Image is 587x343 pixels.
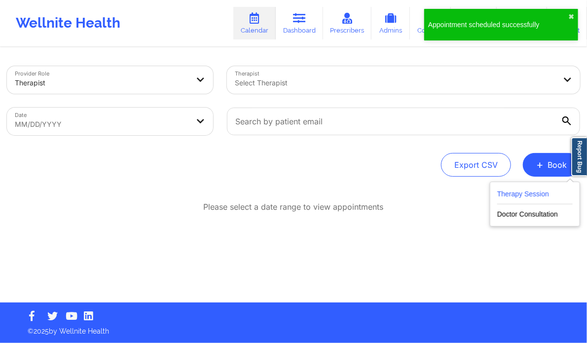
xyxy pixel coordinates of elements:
[568,13,574,21] button: close
[523,153,580,177] button: +Book
[227,108,580,135] input: Search by patient email
[497,204,573,220] button: Doctor Consultation
[276,7,323,39] a: Dashboard
[371,7,410,39] a: Admins
[323,7,372,39] a: Prescribers
[233,7,276,39] a: Calendar
[204,201,384,213] p: Please select a date range to view appointments
[497,188,573,204] button: Therapy Session
[571,137,587,176] a: Report Bug
[15,72,189,94] div: Therapist
[21,319,566,336] p: © 2025 by Wellnite Health
[441,153,511,177] button: Export CSV
[536,162,544,167] span: +
[410,7,451,39] a: Coaches
[428,20,568,30] div: Appointment scheduled successfully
